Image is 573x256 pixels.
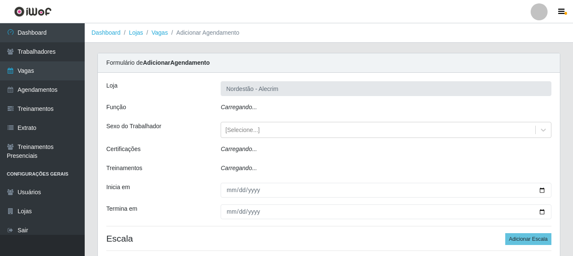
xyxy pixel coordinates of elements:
[152,29,168,36] a: Vagas
[505,233,551,245] button: Adicionar Escala
[91,29,121,36] a: Dashboard
[106,183,130,192] label: Inicia em
[221,104,257,110] i: Carregando...
[143,59,210,66] strong: Adicionar Agendamento
[98,53,560,73] div: Formulário de
[106,122,161,131] label: Sexo do Trabalhador
[106,145,141,154] label: Certificações
[225,126,260,135] div: [Selecione...]
[14,6,52,17] img: CoreUI Logo
[221,204,551,219] input: 00/00/0000
[106,81,117,90] label: Loja
[221,165,257,171] i: Carregando...
[221,146,257,152] i: Carregando...
[106,204,137,213] label: Termina em
[106,233,551,244] h4: Escala
[168,28,239,37] li: Adicionar Agendamento
[85,23,573,43] nav: breadcrumb
[221,183,551,198] input: 00/00/0000
[106,164,142,173] label: Treinamentos
[129,29,143,36] a: Lojas
[106,103,126,112] label: Função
